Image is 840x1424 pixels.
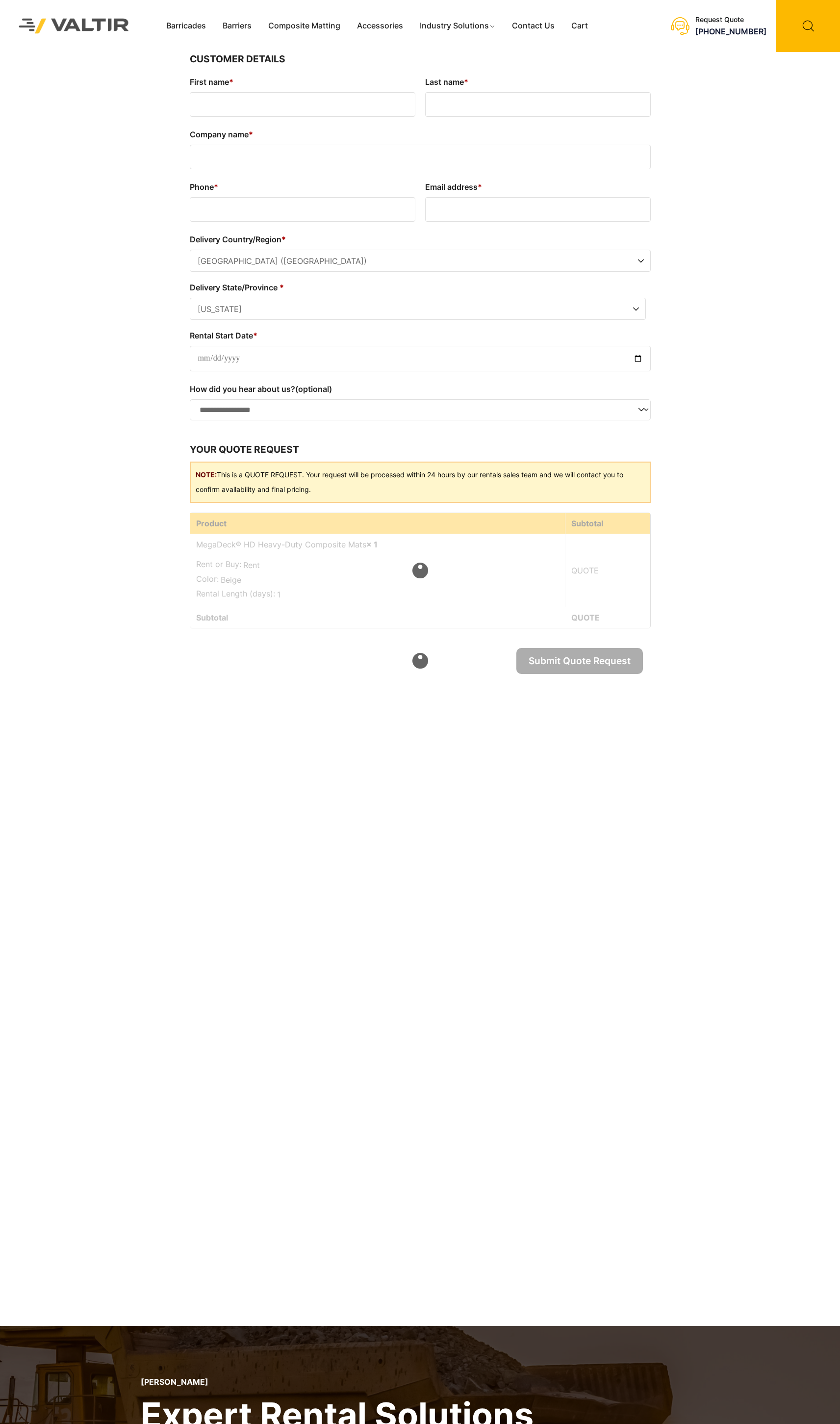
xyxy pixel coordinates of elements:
label: Phone [190,179,415,195]
a: Barriers [214,19,260,33]
abbr: required [214,182,218,192]
a: Composite Matting [260,19,349,33]
h3: Customer Details [190,52,651,67]
div: Request Quote [695,16,766,24]
label: Delivery Country/Region [190,232,651,247]
label: Rental Start Date [190,328,651,343]
span: (optional) [295,384,332,394]
abbr: required [280,283,284,292]
label: Company name [190,127,651,142]
a: [PHONE_NUMBER] [695,26,766,36]
a: Contact Us [504,19,563,33]
a: Accessories [349,19,411,33]
span: Delivery State/Province [190,298,646,320]
label: How did you hear about us? [190,381,651,397]
abbr: required [464,77,468,87]
label: Email address [425,179,651,195]
a: Cart [563,19,596,33]
a: Industry Solutions [411,19,504,33]
p: [PERSON_NAME] [141,1377,534,1387]
img: Valtir Rentals [7,7,141,45]
h3: Your quote request [190,442,651,457]
span: California [190,298,645,320]
label: First name [190,74,415,90]
abbr: required [281,234,286,244]
label: Delivery State/Province [190,280,646,295]
div: This is a QUOTE REQUEST. Your request will be processed within 24 hours by our rentals sales team... [190,462,651,503]
span: United States (US) [190,250,650,272]
b: NOTE: [196,470,217,479]
label: Last name [425,74,651,90]
abbr: required [229,77,233,87]
abbr: required [253,331,257,340]
a: Barricades [158,19,214,33]
abbr: required [249,129,253,139]
abbr: required [478,182,482,192]
span: Delivery Country/Region [190,250,651,272]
